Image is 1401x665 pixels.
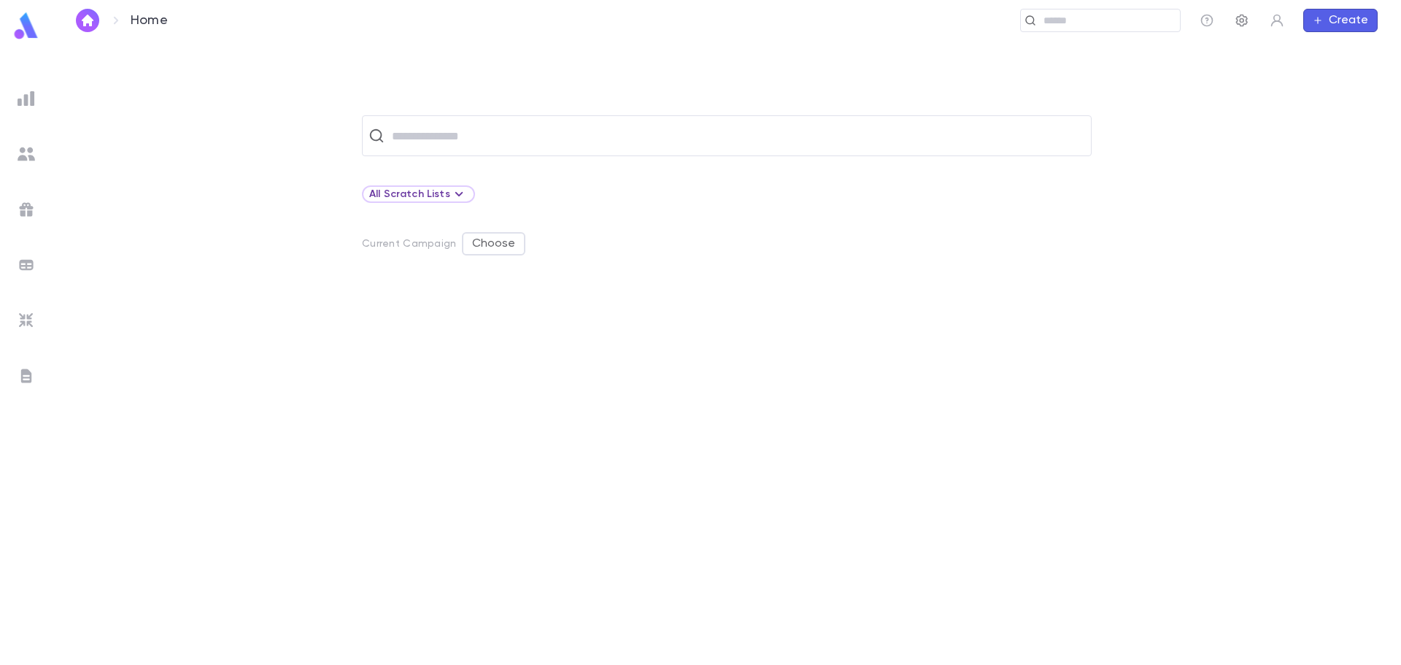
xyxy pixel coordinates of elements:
button: Create [1303,9,1378,32]
img: imports_grey.530a8a0e642e233f2baf0ef88e8c9fcb.svg [18,312,35,329]
p: Current Campaign [362,238,456,250]
button: Choose [462,232,525,255]
img: logo [12,12,41,40]
img: campaigns_grey.99e729a5f7ee94e3726e6486bddda8f1.svg [18,201,35,218]
img: letters_grey.7941b92b52307dd3b8a917253454ce1c.svg [18,367,35,385]
div: All Scratch Lists [369,185,468,203]
img: reports_grey.c525e4749d1bce6a11f5fe2a8de1b229.svg [18,90,35,107]
img: students_grey.60c7aba0da46da39d6d829b817ac14fc.svg [18,145,35,163]
div: All Scratch Lists [362,185,475,203]
img: home_white.a664292cf8c1dea59945f0da9f25487c.svg [79,15,96,26]
p: Home [131,12,168,28]
img: batches_grey.339ca447c9d9533ef1741baa751efc33.svg [18,256,35,274]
